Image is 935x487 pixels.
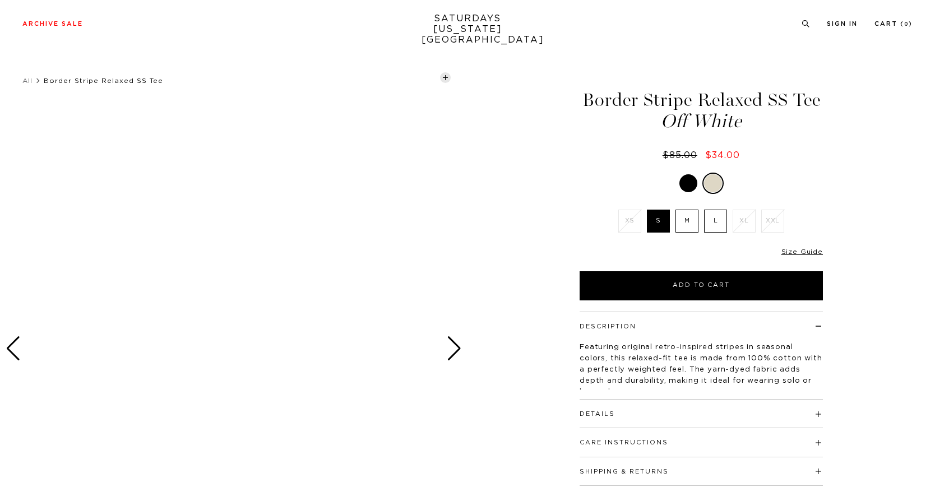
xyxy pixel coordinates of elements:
a: Cart (0) [874,21,913,27]
button: Shipping & Returns [580,469,669,475]
a: Size Guide [781,248,823,255]
label: S [647,210,670,233]
button: Add to Cart [580,271,823,300]
h1: Border Stripe Relaxed SS Tee [578,91,825,131]
label: L [704,210,727,233]
button: Details [580,411,615,417]
div: Previous slide [6,336,21,361]
span: Off White [578,112,825,131]
a: Archive Sale [22,21,83,27]
a: SATURDAYS[US_STATE][GEOGRAPHIC_DATA] [422,13,514,45]
span: Border Stripe Relaxed SS Tee [44,77,163,84]
del: $85.00 [663,151,702,160]
p: Featuring original retro-inspired stripes in seasonal colors, this relaxed-fit tee is made from 1... [580,342,823,398]
a: All [22,77,33,84]
span: $34.00 [705,151,740,160]
label: M [675,210,698,233]
button: Description [580,323,636,330]
button: Care Instructions [580,439,668,446]
div: Next slide [447,336,462,361]
small: 0 [904,22,909,27]
a: Sign In [827,21,858,27]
